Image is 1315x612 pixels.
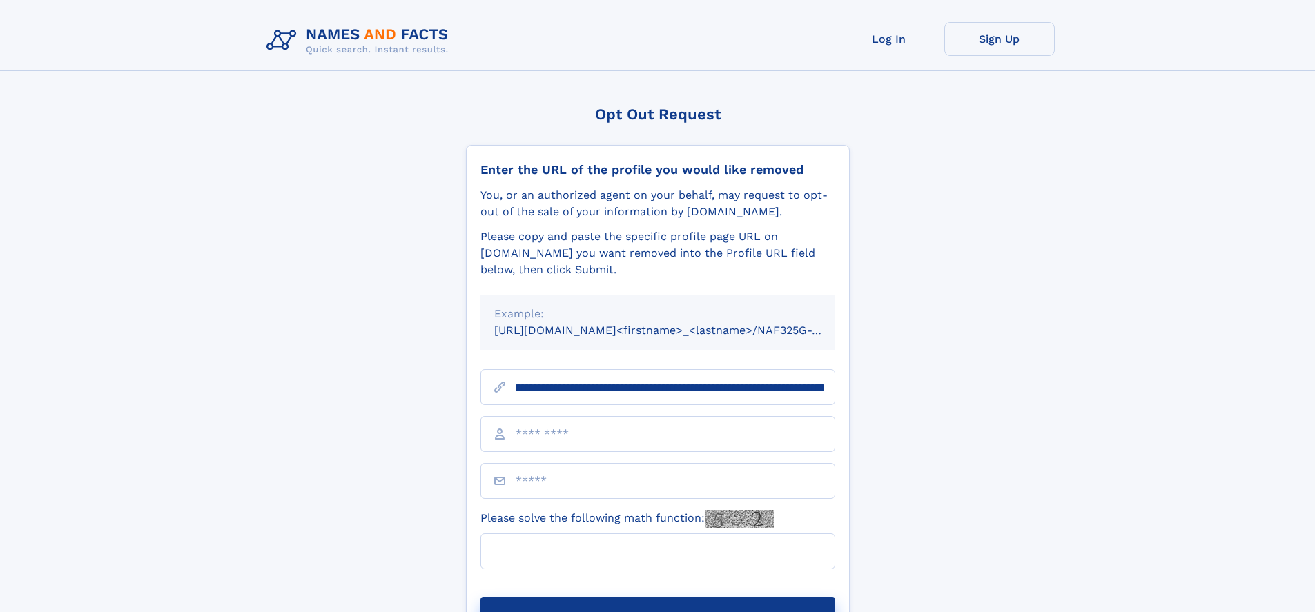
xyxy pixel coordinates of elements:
[494,324,861,337] small: [URL][DOMAIN_NAME]<firstname>_<lastname>/NAF325G-xxxxxxxx
[944,22,1055,56] a: Sign Up
[480,510,774,528] label: Please solve the following math function:
[480,187,835,220] div: You, or an authorized agent on your behalf, may request to opt-out of the sale of your informatio...
[480,228,835,278] div: Please copy and paste the specific profile page URL on [DOMAIN_NAME] you want removed into the Pr...
[466,106,850,123] div: Opt Out Request
[494,306,821,322] div: Example:
[834,22,944,56] a: Log In
[480,162,835,177] div: Enter the URL of the profile you would like removed
[261,22,460,59] img: Logo Names and Facts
